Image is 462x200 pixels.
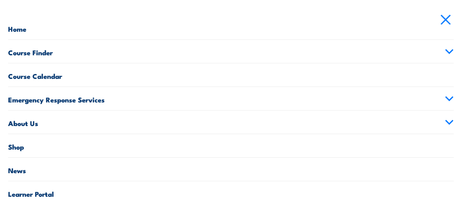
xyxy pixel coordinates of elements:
[8,16,454,39] a: Home
[8,111,454,134] a: About Us
[8,63,454,87] a: Course Calendar
[8,87,454,110] a: Emergency Response Services
[8,158,454,181] a: News
[8,134,454,157] a: Shop
[8,40,454,63] a: Course Finder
